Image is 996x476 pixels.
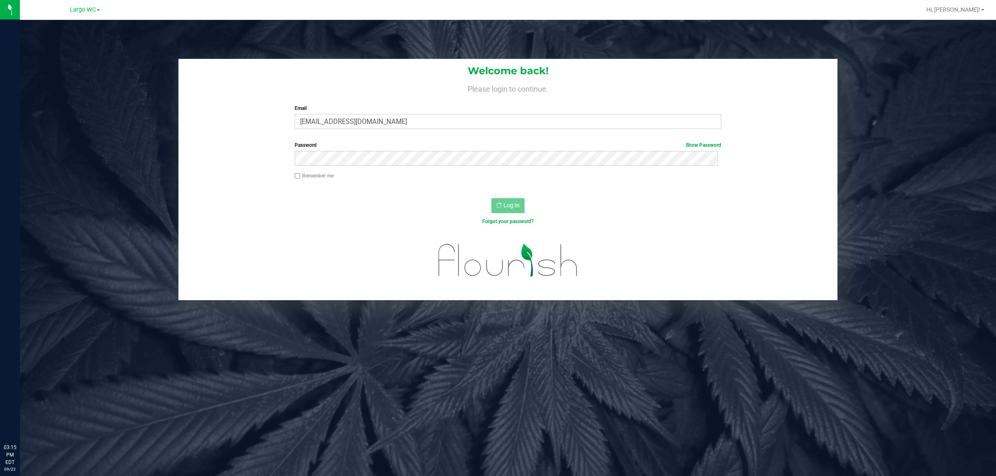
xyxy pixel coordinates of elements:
[503,202,520,209] span: Log In
[426,234,591,287] img: flourish_logo.svg
[4,466,16,472] p: 09/22
[295,172,334,180] label: Remember me
[4,444,16,466] p: 03:15 PM EDT
[482,219,534,224] a: Forgot your password?
[295,173,300,179] input: Remember me
[295,142,317,148] span: Password
[491,198,525,213] button: Log In
[926,6,980,13] span: Hi, [PERSON_NAME]!
[295,104,722,112] label: Email
[70,6,96,13] span: Largo WC
[686,142,721,148] a: Show Password
[178,83,837,93] h4: Please login to continue.
[178,66,837,76] h1: Welcome back!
